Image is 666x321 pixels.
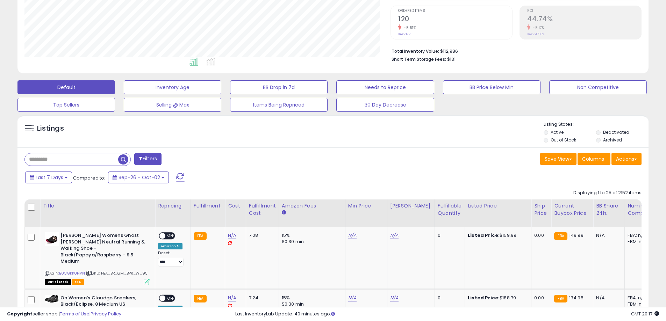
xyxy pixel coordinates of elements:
[534,232,546,239] div: 0.00
[554,295,567,302] small: FBA
[45,295,59,303] img: 41bDuWByNyL._SL40_.jpg
[235,311,659,318] div: Last InventoryLab Update: 40 minutes ago.
[468,294,500,301] b: Listed Price:
[134,153,162,165] button: Filters
[603,137,622,143] label: Archived
[447,56,456,63] span: $131
[628,232,651,239] div: FBA: n/a
[36,174,63,181] span: Last 7 Days
[573,190,642,196] div: Displaying 1 to 25 of 2152 items
[544,121,649,128] p: Listing States:
[527,15,641,24] h2: 44.74%
[468,202,528,210] div: Listed Price
[348,232,357,239] a: N/A
[194,295,207,302] small: FBA
[124,80,221,94] button: Inventory Age
[282,239,340,245] div: $0.30 min
[336,98,434,112] button: 30 Day Decrease
[530,25,544,30] small: -5.17%
[468,232,526,239] div: $159.99
[7,311,33,317] strong: Copyright
[194,232,207,240] small: FBA
[596,232,619,239] div: N/A
[348,294,357,301] a: N/A
[108,172,169,183] button: Sep-26 - Oct-02
[554,232,567,240] small: FBA
[228,232,236,239] a: N/A
[554,202,590,217] div: Current Buybox Price
[569,232,583,239] span: 149.99
[398,9,512,13] span: Ordered Items
[468,295,526,301] div: $188.79
[249,232,273,239] div: 7.08
[398,15,512,24] h2: 120
[596,295,619,301] div: N/A
[60,295,145,309] b: On Women's Cloudgo Sneakers, Black/Eclipse, 8 Medium US
[59,270,85,276] a: B0CGKK8HPN
[45,232,59,246] img: 41u0J803BWL._SL40_.jpg
[60,232,145,267] b: [PERSON_NAME] Womens Ghost [PERSON_NAME] Neutral Running & Walking Shoe - Black/Papaya/Raspberry ...
[37,124,64,133] h5: Listings
[390,294,399,301] a: N/A
[249,295,273,301] div: 7.24
[230,98,328,112] button: Items Being Repriced
[392,56,446,62] b: Short Term Storage Fees:
[534,202,548,217] div: Ship Price
[527,9,641,13] span: ROI
[468,232,500,239] b: Listed Price:
[540,153,577,165] button: Save View
[165,295,177,301] span: OFF
[119,174,160,181] span: Sep-26 - Oct-02
[392,48,439,54] b: Total Inventory Value:
[228,294,236,301] a: N/A
[73,175,105,181] span: Compared to:
[86,270,148,276] span: | SKU: FBA_BR_GM_BPR_W_95
[398,32,410,36] small: Prev: 127
[158,251,185,267] div: Preset:
[390,232,399,239] a: N/A
[348,202,384,210] div: Min Price
[25,172,72,183] button: Last 7 Days
[72,279,84,285] span: FBA
[165,233,177,239] span: OFF
[60,311,89,317] a: Terms of Use
[390,202,432,210] div: [PERSON_NAME]
[611,153,642,165] button: Actions
[438,295,459,301] div: 0
[551,129,564,135] label: Active
[45,232,150,284] div: ASIN:
[17,98,115,112] button: Top Sellers
[228,202,243,210] div: Cost
[534,295,546,301] div: 0.00
[551,137,576,143] label: Out of Stock
[194,202,222,210] div: Fulfillment
[438,232,459,239] div: 0
[7,311,121,318] div: seller snap | |
[578,153,610,165] button: Columns
[628,295,651,301] div: FBA: n/a
[230,80,328,94] button: BB Drop in 7d
[249,202,276,217] div: Fulfillment Cost
[438,202,462,217] div: Fulfillable Quantity
[549,80,647,94] button: Non Competitive
[91,311,121,317] a: Privacy Policy
[17,80,115,94] button: Default
[43,202,152,210] div: Title
[336,80,434,94] button: Needs to Reprice
[158,243,182,249] div: Amazon AI
[631,311,659,317] span: 2025-10-10 20:17 GMT
[124,98,221,112] button: Selling @ Max
[392,46,636,55] li: $112,986
[401,25,416,30] small: -5.51%
[628,239,651,245] div: FBM: n/a
[569,294,583,301] span: 134.95
[582,155,604,162] span: Columns
[282,202,342,210] div: Amazon Fees
[603,129,629,135] label: Deactivated
[282,295,340,301] div: 15%
[596,202,622,217] div: BB Share 24h.
[628,202,653,217] div: Num of Comp.
[45,279,71,285] span: All listings that are currently out of stock and unavailable for purchase on Amazon
[282,232,340,239] div: 15%
[158,202,188,210] div: Repricing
